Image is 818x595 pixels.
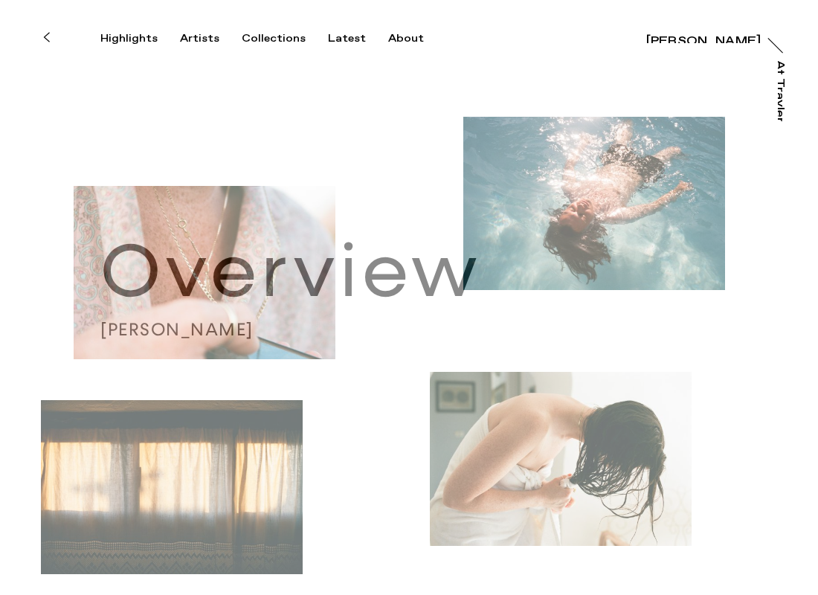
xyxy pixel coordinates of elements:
[242,32,306,45] div: Collections
[100,32,158,45] div: Highlights
[100,225,718,318] h2: Overview
[388,32,446,45] button: About
[328,32,388,45] button: Latest
[242,32,328,45] button: Collections
[100,32,180,45] button: Highlights
[180,32,242,45] button: Artists
[328,32,366,45] div: Latest
[388,32,424,45] div: About
[773,60,785,123] div: At Trayler
[778,60,793,121] a: At Trayler
[100,318,718,341] span: [PERSON_NAME]
[646,28,761,43] a: [PERSON_NAME]
[646,36,761,48] div: [PERSON_NAME]
[180,32,219,45] div: Artists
